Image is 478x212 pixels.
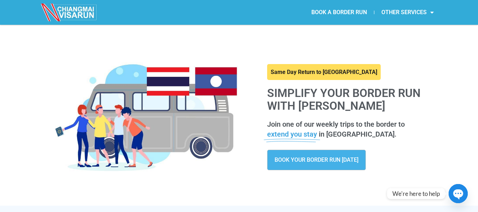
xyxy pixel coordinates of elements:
nav: Menu [239,4,441,21]
a: BOOK A BORDER RUN [304,4,374,21]
a: OTHER SERVICES [374,4,441,21]
span: BOOK YOUR BORDER RUN [DATE] [275,157,358,163]
span: in [GEOGRAPHIC_DATA]. [319,130,397,138]
span: Join one of our weekly trips to the border to [267,120,405,128]
h1: Simplify your border run with [PERSON_NAME] [267,87,430,112]
a: BOOK YOUR BORDER RUN [DATE] [267,150,366,170]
